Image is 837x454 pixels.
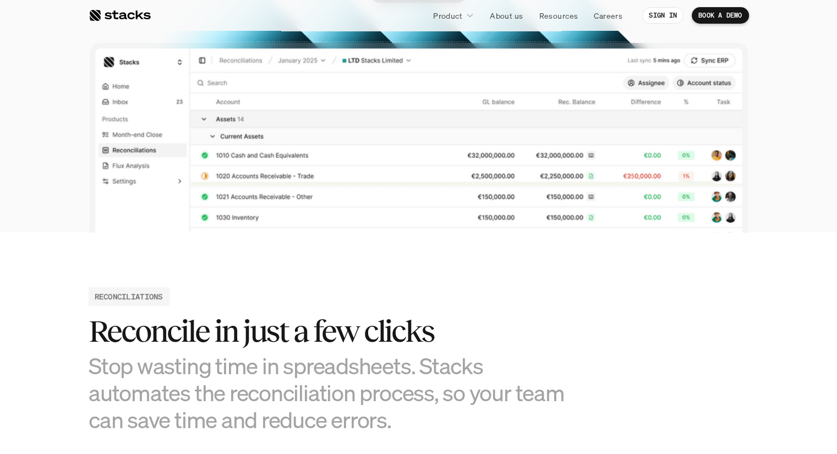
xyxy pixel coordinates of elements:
p: SIGN IN [649,12,677,19]
p: About us [490,10,523,21]
a: Careers [587,6,629,25]
p: Resources [539,10,578,21]
p: Careers [594,10,622,21]
p: Product [433,10,462,21]
a: SIGN IN [642,7,683,24]
h2: RECONCILIATIONS [95,291,163,302]
h2: Reconcile in just a few clicks [89,314,584,348]
a: Resources [532,6,584,25]
a: About us [483,6,529,25]
p: BOOK A DEMO [698,12,742,19]
a: BOOK A DEMO [692,7,749,24]
a: Privacy Policy [130,210,178,217]
h3: Stop wasting time in spreadsheets. Stacks automates the reconciliation process, so your team can ... [89,352,584,434]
